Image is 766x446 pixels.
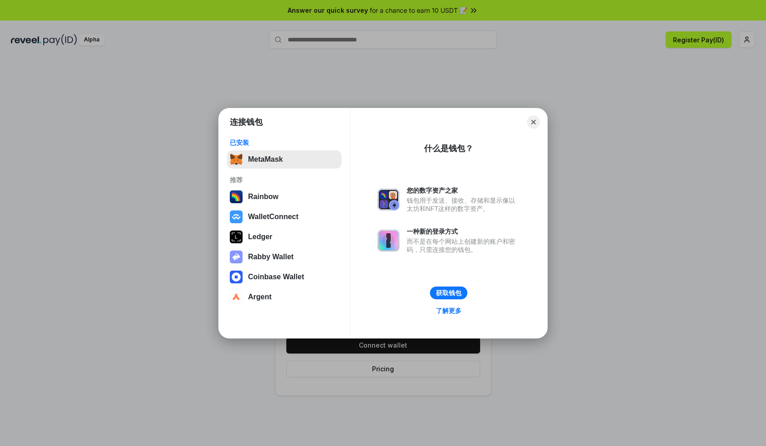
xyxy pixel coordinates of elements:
[248,253,294,261] div: Rabby Wallet
[230,251,243,263] img: svg+xml,%3Csvg%20xmlns%3D%22http%3A%2F%2Fwww.w3.org%2F2000%2Fsvg%22%20fill%3D%22none%22%20viewBox...
[407,237,520,254] div: 而不是在每个网站上创建新的账户和密码，只需连接您的钱包。
[430,305,467,317] a: 了解更多
[424,143,473,154] div: 什么是钱包？
[248,193,279,201] div: Rainbow
[230,271,243,283] img: svg+xml,%3Csvg%20width%3D%2228%22%20height%3D%2228%22%20viewBox%3D%220%200%2028%2028%22%20fill%3D...
[248,213,299,221] div: WalletConnect
[227,228,342,246] button: Ledger
[227,268,342,286] button: Coinbase Wallet
[230,138,339,147] div: 已安装
[436,307,461,315] div: 了解更多
[230,291,243,303] img: svg+xml,%3Csvg%20width%3D%2228%22%20height%3D%2228%22%20viewBox%3D%220%200%2028%2028%22%20fill%3D...
[230,117,263,128] h1: 连接钱包
[248,233,272,241] div: Ledger
[248,293,272,301] div: Argent
[230,176,339,184] div: 推荐
[430,287,467,299] button: 获取钱包
[248,155,283,164] div: MetaMask
[407,196,520,213] div: 钱包用于发送、接收、存储和显示像以太坊和NFT这样的数字资产。
[230,153,243,166] img: svg+xml,%3Csvg%20fill%3D%22none%22%20height%3D%2233%22%20viewBox%3D%220%200%2035%2033%22%20width%...
[227,188,342,206] button: Rainbow
[227,248,342,266] button: Rabby Wallet
[527,116,540,128] button: Close
[230,190,243,203] img: svg+xml,%3Csvg%20width%3D%22120%22%20height%3D%22120%22%20viewBox%3D%220%200%20120%20120%22%20fil...
[436,289,461,297] div: 获取钱包
[227,150,342,169] button: MetaMask
[407,186,520,195] div: 您的数字资产之家
[230,231,243,243] img: svg+xml,%3Csvg%20xmlns%3D%22http%3A%2F%2Fwww.w3.org%2F2000%2Fsvg%22%20width%3D%2228%22%20height%3...
[248,273,304,281] div: Coinbase Wallet
[227,288,342,306] button: Argent
[378,230,399,251] img: svg+xml,%3Csvg%20xmlns%3D%22http%3A%2F%2Fwww.w3.org%2F2000%2Fsvg%22%20fill%3D%22none%22%20viewBox...
[378,189,399,210] img: svg+xml,%3Csvg%20xmlns%3D%22http%3A%2F%2Fwww.w3.org%2F2000%2Fsvg%22%20fill%3D%22none%22%20viewBox...
[227,208,342,226] button: WalletConnect
[407,227,520,236] div: 一种新的登录方式
[230,210,243,223] img: svg+xml,%3Csvg%20width%3D%2228%22%20height%3D%2228%22%20viewBox%3D%220%200%2028%2028%22%20fill%3D...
